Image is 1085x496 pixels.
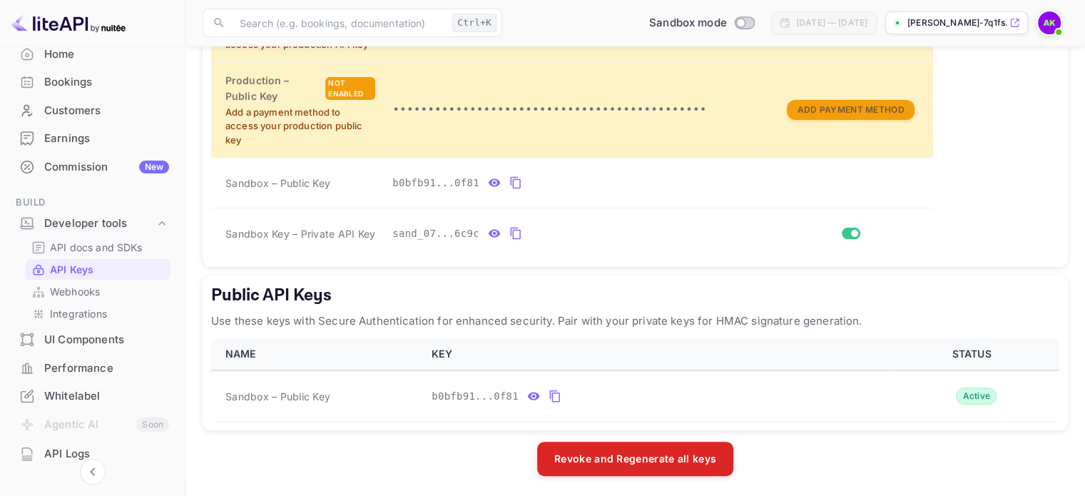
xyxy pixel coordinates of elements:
div: Customers [9,97,176,125]
div: UI Components [9,326,176,354]
div: Performance [44,360,169,377]
span: Sandbox mode [649,15,727,31]
a: Integrations [31,306,165,321]
span: Build [9,195,176,211]
table: public api keys table [211,338,1059,422]
div: Earnings [9,125,176,153]
p: [PERSON_NAME]-7q1fs.[PERSON_NAME]... [907,16,1007,29]
div: UI Components [44,332,169,348]
p: ••••••••••••••••••••••••••••••••••••••••••••• [392,101,756,118]
div: Webhooks [26,281,170,302]
a: Performance [9,355,176,381]
a: Customers [9,97,176,123]
div: Home [9,41,176,69]
p: API docs and SDKs [50,240,143,255]
div: Not enabled [325,77,375,100]
p: Add a payment method to access your production public key [225,106,375,148]
p: API Keys [50,262,93,277]
button: Revoke and Regenerate all keys [537,442,733,476]
div: API docs and SDKs [26,237,170,258]
div: [DATE] — [DATE] [796,16,867,29]
h5: Public API Keys [211,284,1059,307]
a: Earnings [9,125,176,151]
a: API docs and SDKs [31,240,165,255]
button: Add Payment Method [787,100,914,121]
div: Bookings [44,74,169,91]
span: b0bfb91...0f81 [432,389,519,404]
a: Add Payment Method [787,103,914,115]
div: CommissionNew [9,153,176,181]
th: STATUS [890,338,1059,370]
span: sand_07...6c9c [392,226,479,241]
th: NAME [211,338,423,370]
div: Integrations [26,303,170,324]
th: KEY [423,338,890,370]
input: Search (e.g. bookings, documentation) [231,9,447,37]
div: Earnings [44,131,169,147]
div: Bookings [9,69,176,96]
button: Collapse navigation [80,459,106,485]
h6: Production – Public Key [225,73,322,104]
span: Sandbox Key – Private API Key [225,228,375,240]
a: Bookings [9,69,176,95]
div: New [139,161,169,173]
a: UI Components [9,326,176,353]
a: API Logs [9,440,176,467]
div: Customers [44,103,169,119]
a: API Keys [31,262,165,277]
div: Switch to Production mode [643,15,760,31]
span: Sandbox – Public Key [225,176,330,191]
div: API Keys [26,259,170,280]
span: Sandbox – Public Key [225,389,330,404]
p: Integrations [50,306,107,321]
div: Developer tools [44,216,155,232]
div: Whitelabel [44,388,169,405]
div: API Logs [44,446,169,462]
span: b0bfb91...0f81 [392,176,479,191]
a: CommissionNew [9,153,176,180]
div: Developer tools [9,211,176,236]
div: Commission [44,159,169,176]
div: API Logs [9,440,176,468]
div: Active [956,388,997,405]
img: Ali Khalil [1038,11,1061,34]
a: Home [9,41,176,67]
img: LiteAPI logo [11,11,126,34]
div: Ctrl+K [452,14,496,32]
p: Use these keys with Secure Authentication for enhanced security. Pair with your private keys for ... [211,313,1059,330]
a: Whitelabel [9,383,176,409]
div: Performance [9,355,176,383]
div: Whitelabel [9,383,176,410]
p: Webhooks [50,284,100,299]
a: Webhooks [31,284,165,299]
div: Home [44,46,169,63]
